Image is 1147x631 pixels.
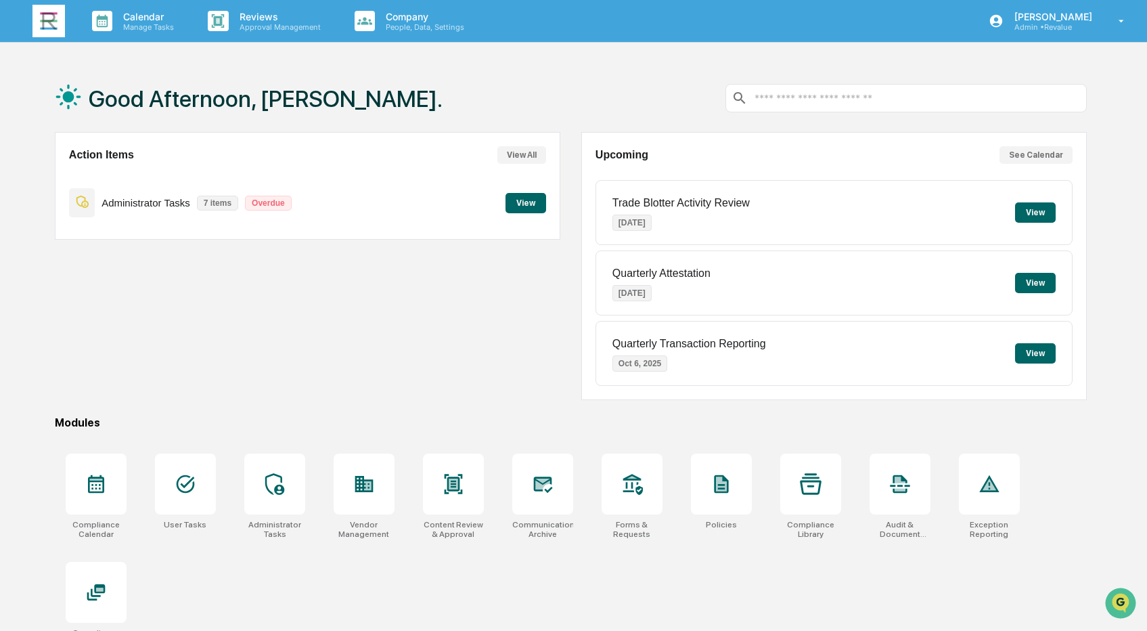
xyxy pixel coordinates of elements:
[229,11,328,22] p: Reviews
[512,520,573,539] div: Communications Archive
[780,520,841,539] div: Compliance Library
[1004,22,1099,32] p: Admin • Revalue
[135,230,164,240] span: Pylon
[602,520,662,539] div: Forms & Requests
[102,197,190,209] p: Administrator Tasks
[612,215,652,231] p: [DATE]
[612,338,766,350] p: Quarterly Transaction Reporting
[959,520,1020,539] div: Exception Reporting
[870,520,930,539] div: Audit & Document Logs
[497,146,546,164] button: View All
[27,171,87,184] span: Preclearance
[375,22,471,32] p: People, Data, Settings
[229,22,328,32] p: Approval Management
[14,172,24,183] div: 🖐️
[1015,343,1056,364] button: View
[164,520,206,529] div: User Tasks
[612,285,652,301] p: [DATE]
[612,267,711,280] p: Quarterly Attestation
[245,196,292,211] p: Overdue
[46,104,222,117] div: Start new chat
[612,197,750,209] p: Trade Blotter Activity Review
[112,22,181,32] p: Manage Tasks
[112,171,168,184] span: Attestations
[14,198,24,209] div: 🔎
[14,28,246,50] p: How can we help?
[55,416,1087,429] div: Modules
[66,520,127,539] div: Compliance Calendar
[14,104,38,128] img: 1746055101610-c473b297-6a78-478c-a979-82029cc54cd1
[1004,11,1099,22] p: [PERSON_NAME]
[505,196,546,209] a: View
[612,355,667,372] p: Oct 6, 2025
[1104,586,1140,623] iframe: Open customer support
[1015,202,1056,223] button: View
[505,193,546,213] button: View
[69,149,134,161] h2: Action Items
[706,520,737,529] div: Policies
[112,11,181,22] p: Calendar
[999,146,1073,164] button: See Calendar
[230,108,246,124] button: Start new chat
[93,165,173,190] a: 🗄️Attestations
[595,149,648,161] h2: Upcoming
[8,191,91,215] a: 🔎Data Lookup
[32,5,65,37] img: logo
[423,520,484,539] div: Content Review & Approval
[244,520,305,539] div: Administrator Tasks
[197,196,238,211] p: 7 items
[1015,273,1056,293] button: View
[89,85,443,112] h1: Good Afternoon, [PERSON_NAME].
[95,229,164,240] a: Powered byPylon
[334,520,395,539] div: Vendor Management
[375,11,471,22] p: Company
[98,172,109,183] div: 🗄️
[8,165,93,190] a: 🖐️Preclearance
[46,117,171,128] div: We're available if you need us!
[27,196,85,210] span: Data Lookup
